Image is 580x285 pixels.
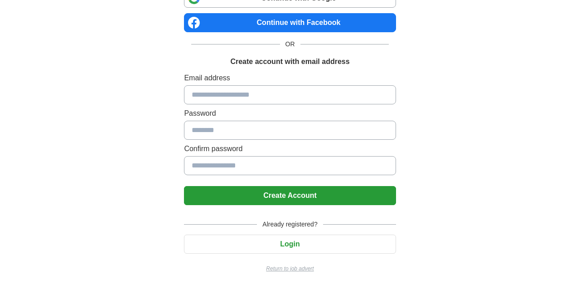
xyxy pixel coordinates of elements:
[280,39,300,49] span: OR
[230,56,349,67] h1: Create account with email address
[184,186,396,205] button: Create Account
[184,240,396,248] a: Login
[184,73,396,84] label: Email address
[184,265,396,273] a: Return to job advert
[184,143,396,154] label: Confirm password
[184,235,396,254] button: Login
[184,13,396,32] a: Continue with Facebook
[257,220,323,229] span: Already registered?
[184,108,396,119] label: Password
